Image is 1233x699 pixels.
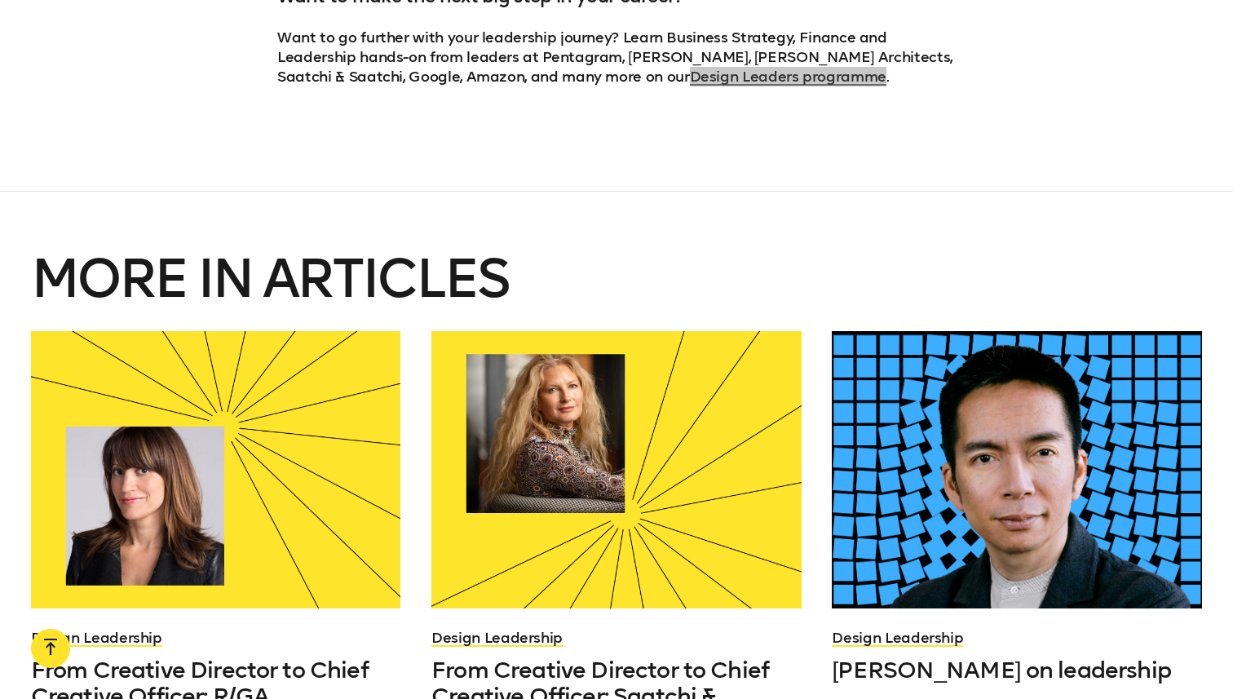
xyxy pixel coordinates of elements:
[832,657,1170,684] span: [PERSON_NAME] on leadership
[832,657,1202,684] a: [PERSON_NAME] on leadership
[431,629,563,647] a: Design Leadership
[31,629,162,647] a: Design Leadership
[690,68,886,86] a: Design Leaders programme
[832,629,963,647] a: Design Leadership
[277,28,956,86] p: Want to go further with your leadership journey? Learn Business Strategy, Finance and Leadership ...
